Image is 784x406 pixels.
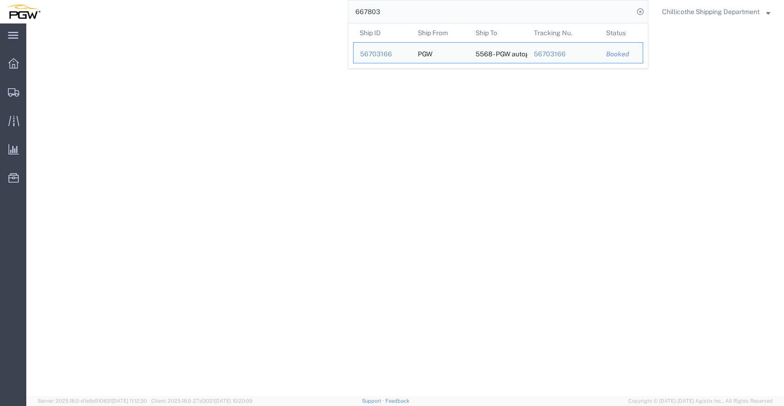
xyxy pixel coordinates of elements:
[527,23,600,42] th: Tracking Nu.
[661,6,771,17] button: Chillicothe Shipping Department
[662,7,760,17] span: Chillicothe Shipping Department
[38,398,147,404] span: Server: 2025.18.0-d1e9a510831
[469,23,527,42] th: Ship To
[151,398,253,404] span: Client: 2025.18.0-27d3021
[476,43,521,63] div: 5568 - PGW autoglass - Madison
[360,49,405,59] div: 56703166
[534,49,593,59] div: 56703166
[353,23,411,42] th: Ship ID
[348,0,634,23] input: Search for shipment number, reference number
[7,5,40,19] img: logo
[215,398,253,404] span: [DATE] 10:20:09
[26,23,784,396] iframe: FS Legacy Container
[411,23,469,42] th: Ship From
[112,398,147,404] span: [DATE] 11:12:30
[353,23,648,68] table: Search Results
[362,398,385,404] a: Support
[606,49,636,59] div: Booked
[628,397,773,405] span: Copyright © [DATE]-[DATE] Agistix Inc., All Rights Reserved
[385,398,409,404] a: Feedback
[600,23,643,42] th: Status
[418,43,432,63] div: PGW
